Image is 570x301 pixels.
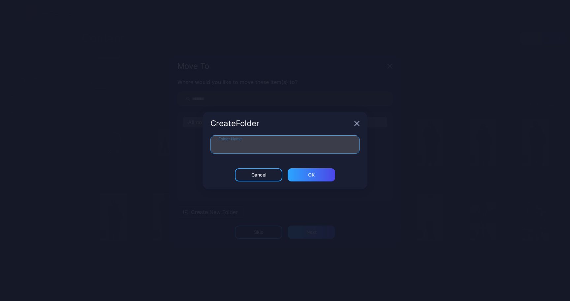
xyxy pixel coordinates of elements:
button: Cancel [235,168,282,181]
div: Cancel [251,172,266,178]
input: Folder Name [210,135,360,154]
button: ОК [288,168,335,181]
div: ОК [308,172,315,178]
div: Create Folder [210,120,352,127]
